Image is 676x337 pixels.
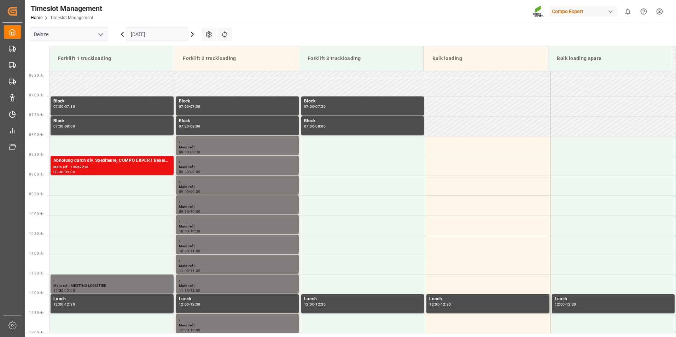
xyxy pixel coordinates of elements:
input: Type to search/select [30,28,108,41]
span: 10:30 Hr [29,232,43,236]
div: - [64,303,65,306]
a: Home [31,15,42,20]
div: - [189,289,190,292]
div: - [314,125,315,128]
div: - [64,125,65,128]
div: , [179,177,296,184]
div: 11:00 [179,269,189,272]
div: Block [179,98,296,105]
span: 09:30 Hr [29,192,43,196]
div: Main ref : [179,204,296,210]
div: 10:30 [179,249,189,253]
div: 12:30 [190,303,200,306]
div: 12:30 [566,303,576,306]
span: 11:00 Hr [29,252,43,255]
div: 12:30 [441,303,451,306]
div: - [189,150,190,154]
div: , [179,137,296,144]
div: Block [53,118,171,125]
div: 09:30 [179,210,189,213]
div: Main ref : [179,184,296,190]
div: 12:30 [315,303,326,306]
div: - [314,303,315,306]
span: 13:00 Hr [29,331,43,335]
div: - [64,289,65,292]
div: Forklift 3 truckloading [305,52,418,65]
div: , [179,256,296,263]
div: Main ref : [179,323,296,329]
div: Bulk loading [430,52,543,65]
div: 12:00 [555,303,565,306]
div: 07:30 [190,105,200,108]
div: 07:30 [65,105,75,108]
div: 12:30 [65,303,75,306]
div: 11:30 [179,289,189,292]
div: 12:00 [65,289,75,292]
button: Help Center [636,4,652,19]
div: Forklift 2 truckloading [180,52,293,65]
div: 07:00 [179,105,189,108]
div: 08:00 [190,125,200,128]
div: - [439,303,441,306]
div: , [53,276,171,283]
div: Block [304,98,421,105]
div: Main ref : [179,144,296,150]
div: Main ref : [179,224,296,230]
span: 08:30 Hr [29,153,43,156]
button: show 0 new notifications [620,4,636,19]
div: 12:00 [429,303,439,306]
div: 08:30 [190,150,200,154]
div: 12:00 [179,303,189,306]
div: Main ref : [179,263,296,269]
img: Screenshot%202023-09-29%20at%2010.02.21.png_1712312052.png [533,5,544,18]
span: 07:00 Hr [29,93,43,97]
div: 12:00 [304,303,314,306]
input: DD.MM.YYYY [127,28,188,41]
div: - [189,269,190,272]
div: Timeslot Management [31,3,102,14]
div: 10:00 [190,210,200,213]
div: 12:00 [190,289,200,292]
div: - [64,105,65,108]
div: 09:00 [190,170,200,173]
div: - [314,105,315,108]
div: - [189,190,190,193]
div: 12:30 [179,329,189,332]
div: - [189,210,190,213]
div: , [179,276,296,283]
div: 08:00 [65,125,75,128]
div: - [189,125,190,128]
button: open menu [95,29,106,40]
div: 09:00 [65,170,75,173]
div: Compo Expert [549,6,617,17]
div: , [179,157,296,164]
div: Lunch [179,296,296,303]
div: Block [53,98,171,105]
div: Main ref : 14052218 [53,164,171,170]
div: Lunch [304,296,421,303]
span: 10:00 Hr [29,212,43,216]
div: 11:00 [190,249,200,253]
div: 10:30 [190,230,200,233]
div: Main ref : [179,164,296,170]
div: 07:30 [53,125,64,128]
div: - [189,170,190,173]
div: - [189,329,190,332]
div: 09:00 [179,190,189,193]
div: - [189,303,190,306]
div: Lunch [53,296,171,303]
div: , [179,197,296,204]
div: Abholung durch div. Spediteure, COMPO EXPERT Benelux N.V. [53,157,171,164]
div: Block [179,118,296,125]
div: Forklift 1 truckloading [55,52,168,65]
div: Main ref : MEETING LOGISTIEK [53,283,171,289]
div: 08:30 [179,170,189,173]
div: 07:30 [304,125,314,128]
div: , [179,315,296,323]
div: , [179,217,296,224]
div: - [189,230,190,233]
div: 07:00 [304,105,314,108]
span: 06:30 Hr [29,73,43,77]
span: 07:30 Hr [29,113,43,117]
div: 11:30 [190,269,200,272]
